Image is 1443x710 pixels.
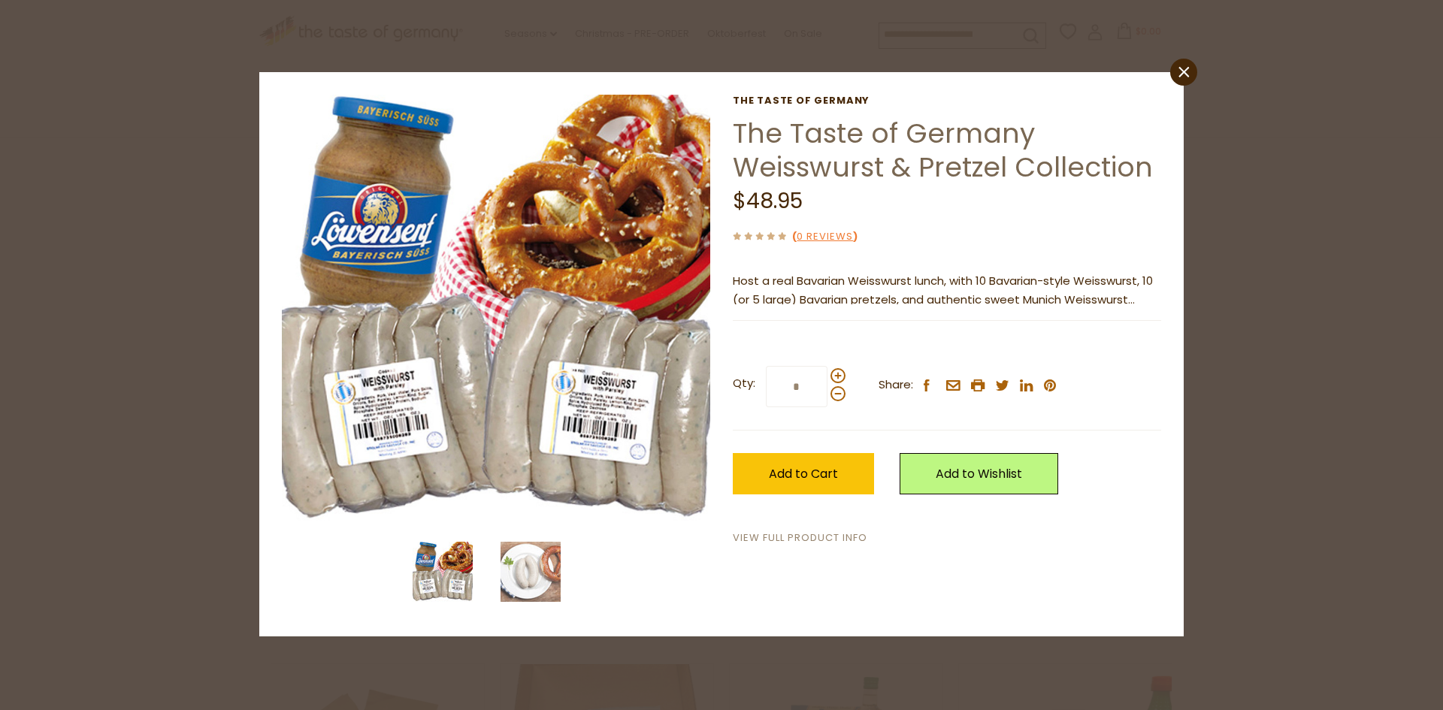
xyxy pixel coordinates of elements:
[792,229,858,243] span: ( )
[413,542,473,602] img: The Taste of Germany Weisswurst & Pretzel Collection
[879,376,913,394] span: Share:
[733,374,755,393] strong: Qty:
[797,229,853,245] a: 0 Reviews
[733,453,874,494] button: Add to Cart
[733,186,803,216] span: $48.95
[900,453,1058,494] a: Add to Wishlist
[769,465,838,482] span: Add to Cart
[766,366,827,407] input: Qty:
[282,95,711,524] img: The Taste of Germany Weisswurst & Pretzel Collection
[733,530,867,546] a: View Full Product Info
[733,272,1161,310] p: Host a real Bavarian Weisswurst lunch, with 10 Bavarian-style Weisswurst, 10 (or 5 large) Bavaria...
[733,95,1161,107] a: The Taste of Germany
[501,542,561,602] img: The Taste of Germany Weisswurst & Pretzel Collection
[733,114,1153,186] a: The Taste of Germany Weisswurst & Pretzel Collection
